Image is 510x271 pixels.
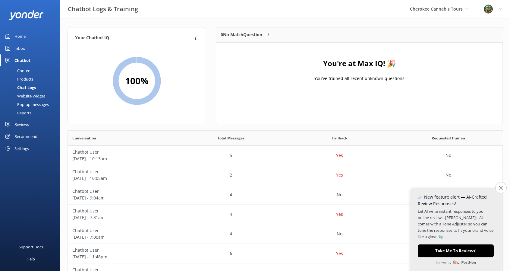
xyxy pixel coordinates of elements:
h4: Your Chatbot IQ [75,35,193,41]
p: 4 [230,231,232,237]
p: Yes [336,211,343,218]
p: 0 No Match Question [221,31,262,38]
h4: You're at Max IQ! 🎉 [323,58,396,69]
div: Chatbot [14,54,30,66]
a: Content [4,66,60,75]
p: 5 [230,152,232,159]
div: Settings [14,142,29,155]
p: [DATE] - 7:31am [72,214,172,221]
p: Chatbot User [72,168,172,175]
div: row [68,146,503,165]
div: Home [14,30,26,42]
img: yonder-white-logo.png [9,10,44,20]
span: Requested Human [432,135,465,141]
p: [DATE] - 9:04am [72,195,172,201]
img: 789-1755618753.png [484,5,493,14]
div: row [68,205,503,224]
div: Products [4,75,33,83]
div: Help [27,253,35,265]
h3: Chatbot Logs & Training [68,4,138,14]
p: [DATE] - 10:05am [72,175,172,182]
p: 2 [230,172,232,178]
div: Support Docs [19,241,43,253]
p: Chatbot User [72,188,172,195]
p: 4 [230,191,232,198]
p: Chatbot User [72,149,172,155]
div: Reviews [14,118,29,130]
p: No [337,231,342,237]
div: Pop-up messages [4,100,49,109]
p: [DATE] - 7:00am [72,234,172,241]
p: [DATE] - 11:48pm [72,253,172,260]
p: Yes [336,152,343,159]
p: Yes [336,172,343,178]
p: Chatbot User [72,247,172,253]
h2: 100 % [125,74,149,88]
div: Inbox [14,42,25,54]
p: Yes [336,250,343,257]
p: No [445,152,451,159]
div: row [68,185,503,205]
div: Reports [4,109,31,117]
p: You've trained all recent unknown questions [314,75,405,82]
a: Reports [4,109,60,117]
span: Conversation [72,135,96,141]
p: [DATE] - 10:13am [72,155,172,162]
a: Products [4,75,60,83]
a: Pop-up messages [4,100,60,109]
p: No [445,172,451,178]
span: Fallback [332,135,347,141]
div: Chat Logs [4,83,36,92]
div: row [68,224,503,244]
div: Recommend [14,130,37,142]
div: grid [216,43,503,103]
span: Cherokee Cannabis Tours [410,6,463,12]
p: 6 [230,250,232,257]
div: Content [4,66,32,75]
div: Website Widget [4,92,45,100]
p: 4 [230,211,232,218]
span: Total Messages [217,135,244,141]
p: No [337,191,342,198]
div: row [68,244,503,263]
a: Chat Logs [4,83,60,92]
div: row [68,165,503,185]
p: Chatbot User [72,208,172,214]
p: Chatbot User [72,227,172,234]
a: Website Widget [4,92,60,100]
